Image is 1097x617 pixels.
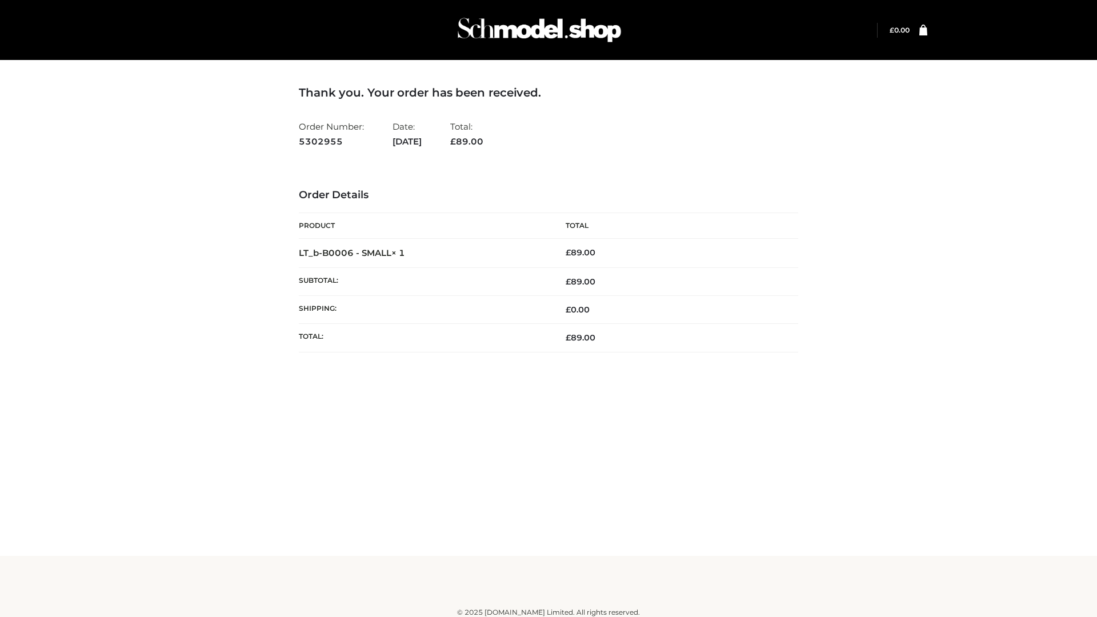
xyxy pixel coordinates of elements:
span: £ [890,26,894,34]
span: £ [566,277,571,287]
h3: Thank you. Your order has been received. [299,86,798,99]
strong: 5302955 [299,134,364,149]
span: £ [450,136,456,147]
th: Subtotal: [299,267,548,295]
span: 89.00 [566,332,595,343]
li: Date: [393,117,422,151]
span: £ [566,332,571,343]
h3: Order Details [299,189,798,202]
strong: [DATE] [393,134,422,149]
strong: × 1 [391,247,405,258]
bdi: 0.00 [890,26,910,34]
li: Order Number: [299,117,364,151]
th: Total: [299,324,548,352]
span: 89.00 [450,136,483,147]
span: 89.00 [566,277,595,287]
th: Product [299,213,548,239]
img: Schmodel Admin 964 [454,7,625,53]
th: Total [548,213,798,239]
span: £ [566,305,571,315]
bdi: 0.00 [566,305,590,315]
a: £0.00 [890,26,910,34]
strong: LT_b-B0006 - SMALL [299,247,405,258]
li: Total: [450,117,483,151]
bdi: 89.00 [566,247,595,258]
span: £ [566,247,571,258]
th: Shipping: [299,296,548,324]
